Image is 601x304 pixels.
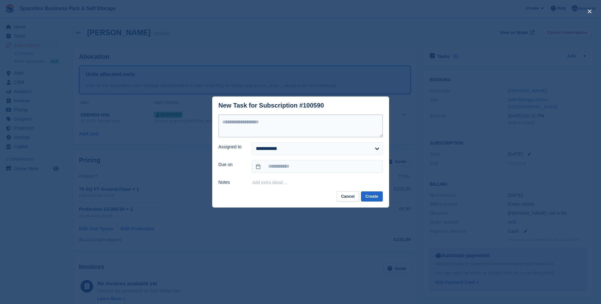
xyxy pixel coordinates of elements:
button: close [585,6,595,16]
div: New Task for Subscription #100590 [219,102,324,109]
button: Create [361,191,382,202]
label: Due on [219,161,245,168]
label: Assigned to [219,144,245,150]
button: Cancel [337,191,359,202]
button: Add extra detail… [252,180,287,185]
label: Notes [219,179,245,186]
